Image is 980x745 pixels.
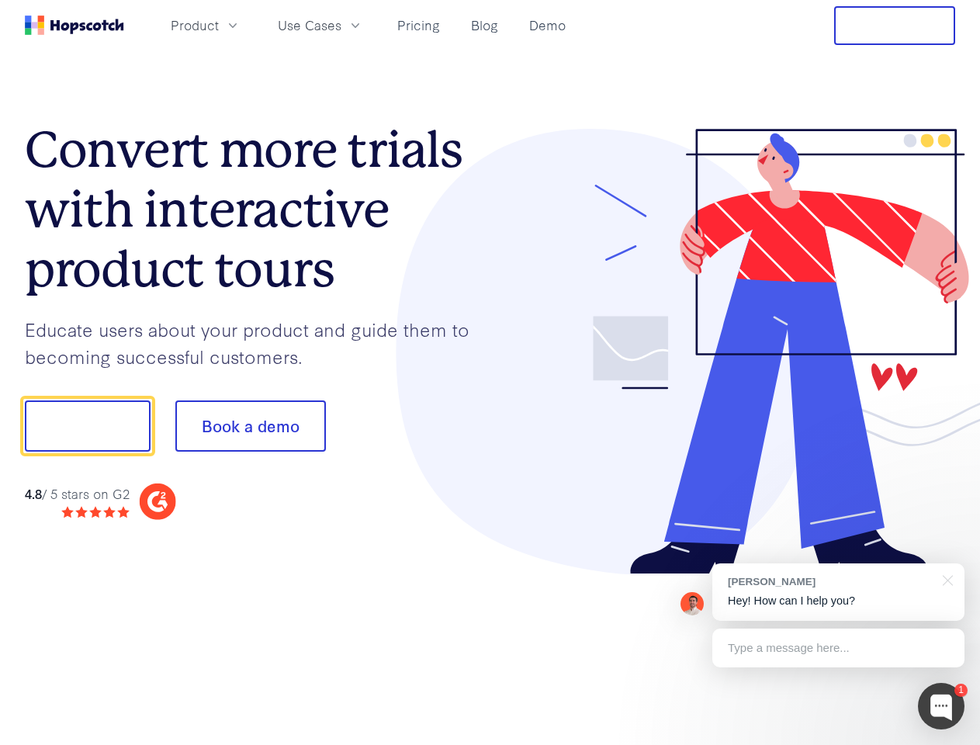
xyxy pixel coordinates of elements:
p: Educate users about your product and guide them to becoming successful customers. [25,316,490,369]
div: 1 [954,684,968,697]
button: Product [161,12,250,38]
p: Hey! How can I help you? [728,593,949,609]
div: [PERSON_NAME] [728,574,933,589]
span: Product [171,16,219,35]
button: Book a demo [175,400,326,452]
button: Show me! [25,400,151,452]
div: / 5 stars on G2 [25,484,130,504]
div: Type a message here... [712,629,964,667]
a: Pricing [391,12,446,38]
button: Free Trial [834,6,955,45]
strong: 4.8 [25,484,42,502]
h1: Convert more trials with interactive product tours [25,120,490,299]
a: Demo [523,12,572,38]
span: Use Cases [278,16,341,35]
a: Blog [465,12,504,38]
img: Mark Spera [680,592,704,615]
button: Use Cases [268,12,372,38]
a: Home [25,16,124,35]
